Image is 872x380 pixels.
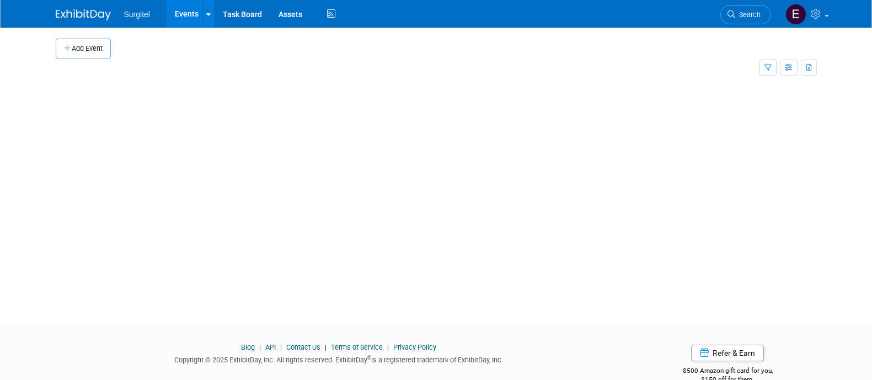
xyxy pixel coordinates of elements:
[691,345,764,361] a: Refer & Earn
[256,343,264,351] span: |
[735,10,761,19] span: Search
[384,343,392,351] span: |
[286,343,320,351] a: Contact Us
[265,343,276,351] a: API
[331,343,383,351] a: Terms of Service
[322,343,329,351] span: |
[720,5,771,24] a: Search
[367,355,371,361] sup: ®
[56,352,623,365] div: Copyright © 2025 ExhibitDay, Inc. All rights reserved. ExhibitDay is a registered trademark of Ex...
[277,343,285,351] span: |
[241,343,255,351] a: Blog
[393,343,436,351] a: Privacy Policy
[56,9,111,20] img: ExhibitDay
[56,39,111,58] button: Add Event
[124,10,150,19] span: Surgitel
[785,4,806,25] img: Event Coordinator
